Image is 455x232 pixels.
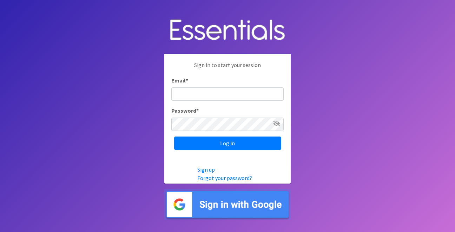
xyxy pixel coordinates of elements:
label: Password [171,106,199,115]
abbr: required [196,107,199,114]
img: Sign in with Google [164,189,291,220]
p: Sign in to start your session [171,61,284,76]
abbr: required [186,77,188,84]
a: Sign up [197,166,215,173]
label: Email [171,76,188,85]
input: Log in [174,137,281,150]
a: Forgot your password? [197,174,252,181]
img: Human Essentials [164,12,291,48]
